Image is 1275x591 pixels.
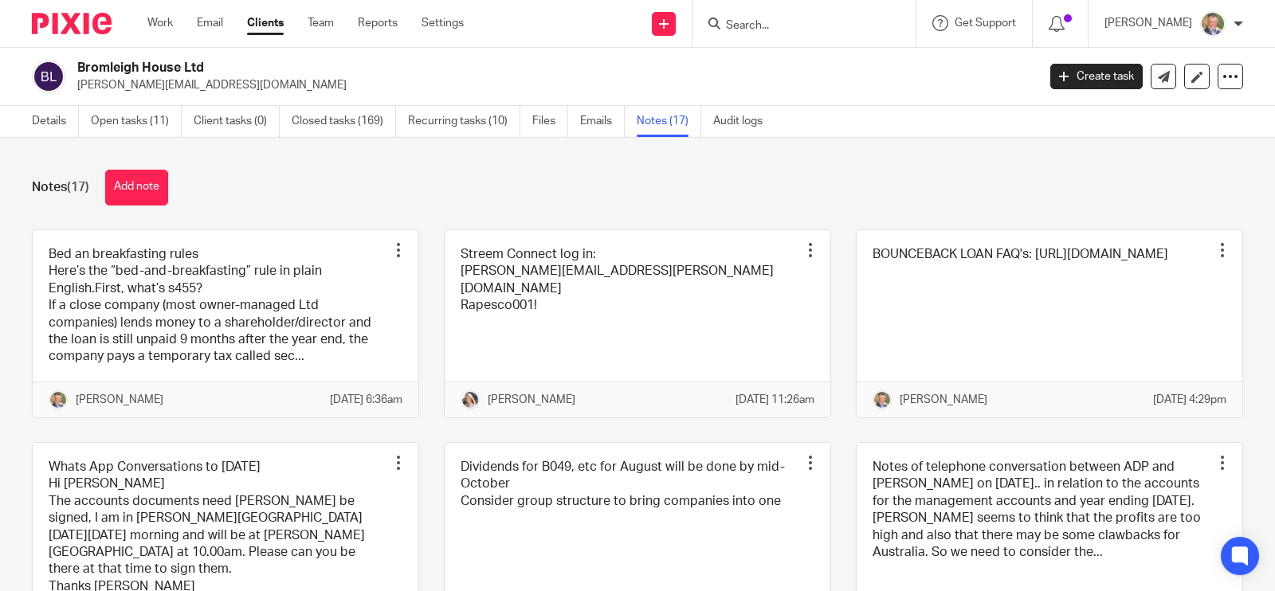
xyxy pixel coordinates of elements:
a: Recurring tasks (10) [408,106,520,137]
p: [PERSON_NAME] [488,392,575,408]
a: Settings [422,15,464,31]
a: Open tasks (11) [91,106,182,137]
p: [DATE] 11:26am [736,392,814,408]
img: High%20Res%20Andrew%20Price%20Accountants_Poppy%20Jakes%20photography-1187-3.jpg [461,390,480,409]
p: [PERSON_NAME][EMAIL_ADDRESS][DOMAIN_NAME] [77,77,1026,93]
a: Clients [247,15,284,31]
p: [DATE] 6:36am [330,392,402,408]
input: Search [724,19,868,33]
p: [PERSON_NAME] [76,392,163,408]
a: Closed tasks (169) [292,106,396,137]
img: High%20Res%20Andrew%20Price%20Accountants_Poppy%20Jakes%20photography-1109.jpg [873,390,892,409]
h1: Notes [32,179,89,196]
a: Email [197,15,223,31]
h2: Bromleigh House Ltd [77,60,837,76]
a: Details [32,106,79,137]
img: High%20Res%20Andrew%20Price%20Accountants_Poppy%20Jakes%20photography-1109.jpg [1200,11,1226,37]
span: Get Support [955,18,1016,29]
p: [PERSON_NAME] [900,392,987,408]
button: Add note [105,170,168,205]
a: Reports [358,15,398,31]
img: svg%3E [32,60,65,93]
a: Emails [580,106,625,137]
a: Client tasks (0) [194,106,280,137]
a: Work [147,15,173,31]
a: Notes (17) [637,106,701,137]
span: (17) [67,181,89,194]
a: Audit logs [713,106,775,137]
p: [PERSON_NAME] [1104,15,1192,31]
a: Create task [1050,64,1143,89]
img: High%20Res%20Andrew%20Price%20Accountants_Poppy%20Jakes%20photography-1109.jpg [49,390,68,409]
p: [DATE] 4:29pm [1153,392,1226,408]
a: Team [308,15,334,31]
a: Files [532,106,568,137]
img: Pixie [32,13,112,34]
